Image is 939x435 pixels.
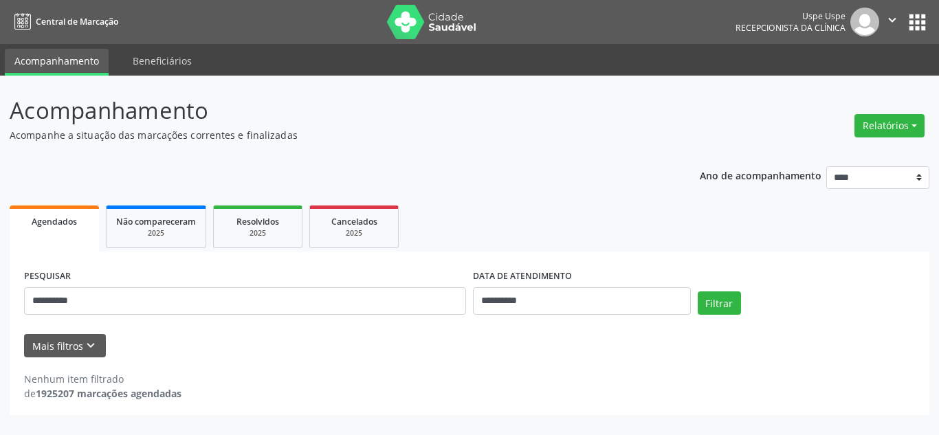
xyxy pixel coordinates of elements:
span: Resolvidos [236,216,279,227]
label: PESQUISAR [24,266,71,287]
p: Acompanhe a situação das marcações correntes e finalizadas [10,128,654,142]
i:  [885,12,900,27]
div: 2025 [223,228,292,238]
strong: 1925207 marcações agendadas [36,387,181,400]
div: Nenhum item filtrado [24,372,181,386]
div: 2025 [116,228,196,238]
button:  [879,8,905,36]
span: Central de Marcação [36,16,118,27]
span: Recepcionista da clínica [736,22,846,34]
div: de [24,386,181,401]
button: Mais filtroskeyboard_arrow_down [24,334,106,358]
span: Cancelados [331,216,377,227]
span: Agendados [32,216,77,227]
button: Relatórios [854,114,925,137]
p: Acompanhamento [10,93,654,128]
div: 2025 [320,228,388,238]
span: Não compareceram [116,216,196,227]
div: Uspe Uspe [736,10,846,22]
a: Beneficiários [123,49,201,73]
button: apps [905,10,929,34]
label: DATA DE ATENDIMENTO [473,266,572,287]
a: Central de Marcação [10,10,118,33]
a: Acompanhamento [5,49,109,76]
p: Ano de acompanhamento [700,166,821,183]
button: Filtrar [698,291,741,315]
img: img [850,8,879,36]
i: keyboard_arrow_down [83,338,98,353]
